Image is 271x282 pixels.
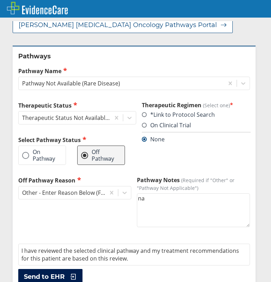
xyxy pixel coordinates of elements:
span: (Select one) [203,102,230,109]
label: On Clinical Trial [142,121,191,129]
button: [PERSON_NAME] [MEDICAL_DATA] Oncology Pathways Portal [13,17,233,33]
h2: Pathways [18,52,250,60]
label: None [142,135,165,143]
label: On Pathway [22,149,55,162]
label: Therapeutic Status [18,101,136,109]
span: [PERSON_NAME] [MEDICAL_DATA] Oncology Pathways Portal [19,21,217,29]
textarea: na [137,193,250,227]
div: Other - Enter Reason Below (Free Text) [22,189,106,197]
h2: Select Pathway Status [18,136,136,144]
label: *Link to Protocol Search [142,111,215,118]
span: Send to EHR [24,273,65,281]
label: Off Pathway [81,149,114,162]
label: Off Pathway Reason [18,176,131,184]
span: I have reviewed the selected clinical pathway and my treatment recommendations for this patient a... [21,247,239,262]
img: EvidenceCare [7,2,68,14]
div: Therapeutic Status Not Available (Rare Disease) [22,114,111,122]
label: Pathway Name [18,67,250,75]
span: (Required if "Other" or "Pathway Not Applicable") [137,177,234,191]
h3: Therapeutic Regimen [142,101,250,109]
div: Pathway Not Available (Rare Disease) [22,79,120,87]
label: Pathway Notes [137,176,250,192]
